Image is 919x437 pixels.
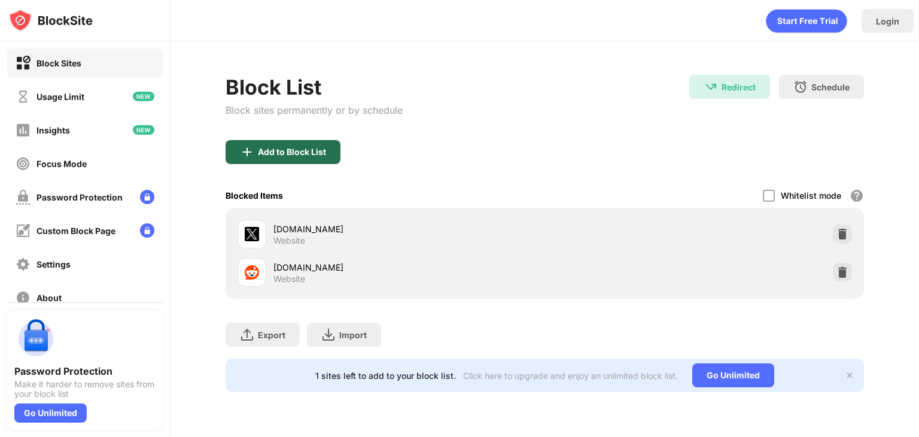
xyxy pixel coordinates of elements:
img: x-button.svg [845,371,854,380]
div: Make it harder to remove sites from your block list [14,380,156,399]
img: lock-menu.svg [140,190,154,204]
img: new-icon.svg [133,125,154,135]
div: Whitelist mode [781,190,841,201]
div: [DOMAIN_NAME] [273,223,544,235]
div: Block List [226,75,403,99]
img: insights-off.svg [16,123,31,138]
div: Go Unlimited [14,403,87,423]
img: settings-off.svg [16,257,31,272]
div: Add to Block List [258,147,326,157]
img: block-on.svg [16,56,31,71]
div: About [36,293,62,303]
img: customize-block-page-off.svg [16,223,31,238]
div: Website [273,235,305,246]
img: favicons [245,265,259,280]
div: Website [273,274,305,284]
div: Settings [36,259,71,269]
img: new-icon.svg [133,92,154,101]
img: password-protection-off.svg [16,190,31,205]
div: Redirect [722,82,756,92]
img: favicons [245,227,259,241]
div: 1 sites left to add to your block list. [315,371,456,381]
div: Blocked Items [226,190,283,201]
div: [DOMAIN_NAME] [273,261,544,274]
div: Insights [36,125,70,135]
img: focus-off.svg [16,156,31,171]
div: Custom Block Page [36,226,115,236]
div: Block Sites [36,58,81,68]
img: time-usage-off.svg [16,89,31,104]
div: animation [766,9,847,33]
img: lock-menu.svg [140,223,154,238]
div: Import [339,330,367,340]
div: Export [258,330,285,340]
div: Password Protection [14,365,156,377]
img: about-off.svg [16,290,31,305]
img: logo-blocksite.svg [8,8,93,32]
div: Usage Limit [36,92,84,102]
div: Password Protection [36,192,123,202]
div: Login [876,16,899,26]
div: Go Unlimited [692,363,774,387]
div: Schedule [811,82,850,92]
div: Click here to upgrade and enjoy an unlimited block list. [463,371,678,381]
img: push-password-protection.svg [14,317,57,360]
div: Focus Mode [36,159,87,169]
div: Block sites permanently or by schedule [226,104,403,116]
